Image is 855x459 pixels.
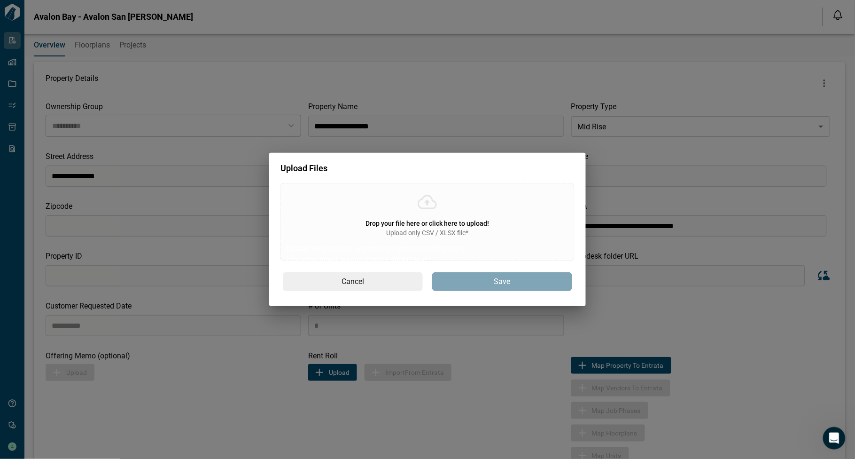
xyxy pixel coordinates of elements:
button: Cancel [283,272,423,291]
span: Upload only CSV / XLSX file* [387,228,469,237]
iframe: Intercom live chat [823,427,846,450]
span: Upload Files [280,163,327,173]
span: Drop your file here or click here to upload! [366,220,490,227]
p: Upload only text/csv application/vnd.openxmlformats-officedocument.spreadsheetml.sheet Files* [287,243,568,266]
span: Cancel [342,277,364,287]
